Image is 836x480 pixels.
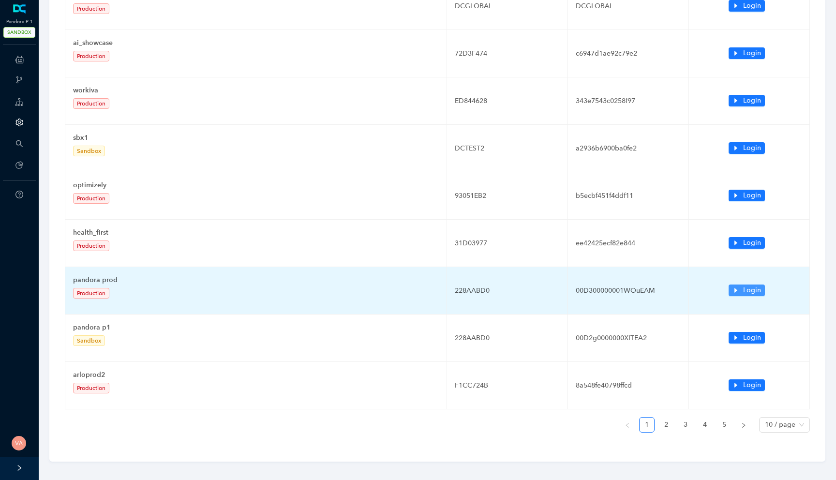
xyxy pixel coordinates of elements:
[765,418,804,432] span: 10 / page
[568,172,689,220] td: b5ecbf451f4ddf11
[447,30,568,77] td: 72D3F474
[698,418,712,432] a: 4
[15,191,23,198] span: question-circle
[447,77,568,125] td: ED844628
[729,237,765,249] button: caret-rightLogin
[73,323,111,331] b: pandora p1
[15,140,23,148] span: search
[743,0,761,11] span: Login
[12,436,26,450] img: 5c5f7907468957e522fad195b8a1453a
[736,417,751,433] button: right
[73,3,109,14] span: Production
[743,48,761,59] span: Login
[729,95,765,106] button: caret-rightLogin
[73,371,105,379] b: arloprod2
[620,417,635,433] li: Previous Page
[447,220,568,267] td: 31D03977
[568,30,689,77] td: c6947d1ae92c79e2
[729,142,765,154] button: caret-rightLogin
[568,220,689,267] td: ee42425ecf82e844
[625,422,630,428] span: left
[640,418,654,432] a: 1
[741,422,746,428] span: right
[743,190,761,201] span: Login
[659,418,673,432] a: 2
[3,27,35,38] span: SANDBOX
[729,47,765,59] button: caret-rightLogin
[73,288,109,299] span: Production
[447,267,568,315] td: 228AABD0
[743,332,761,343] span: Login
[73,98,109,109] span: Production
[658,417,674,433] li: 2
[568,77,689,125] td: 343e7543c0258f97
[15,161,23,169] span: pie-chart
[732,145,739,151] span: caret-right
[729,332,765,344] button: caret-rightLogin
[73,146,105,156] span: Sandbox
[447,125,568,172] td: DCTEST2
[743,143,761,153] span: Login
[732,97,739,104] span: caret-right
[732,192,739,199] span: caret-right
[568,267,689,315] td: 00D300000001WOuEAM
[729,379,765,391] button: caret-rightLogin
[73,181,106,189] b: optimizely
[447,362,568,409] td: F1CC724B
[568,125,689,172] td: a2936b6900ba0fe2
[678,418,693,432] a: 3
[732,50,739,57] span: caret-right
[743,285,761,296] span: Login
[568,362,689,409] td: 8a548fe40798ffcd
[759,417,810,433] div: Page Size
[73,51,109,61] span: Production
[717,418,731,432] a: 5
[697,417,713,433] li: 4
[678,417,693,433] li: 3
[73,383,109,393] span: Production
[732,287,739,294] span: caret-right
[447,315,568,362] td: 228AABD0
[73,86,98,94] b: workiva
[639,417,655,433] li: 1
[73,276,118,284] b: pandora prod
[732,382,739,389] span: caret-right
[729,190,765,201] button: caret-rightLogin
[717,417,732,433] li: 5
[73,335,105,346] span: Sandbox
[732,2,739,9] span: caret-right
[73,228,108,237] b: health_first
[73,134,89,142] b: sbx1
[620,417,635,433] button: left
[447,172,568,220] td: 93051EB2
[736,417,751,433] li: Next Page
[743,238,761,248] span: Login
[15,119,23,126] span: setting
[732,334,739,341] span: caret-right
[743,95,761,106] span: Login
[732,240,739,246] span: caret-right
[73,240,109,251] span: Production
[729,285,765,296] button: caret-rightLogin
[73,193,109,204] span: Production
[73,39,113,47] b: ai_showcase
[743,380,761,390] span: Login
[568,315,689,362] td: 00D2g0000000XITEA2
[15,76,23,84] span: branches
